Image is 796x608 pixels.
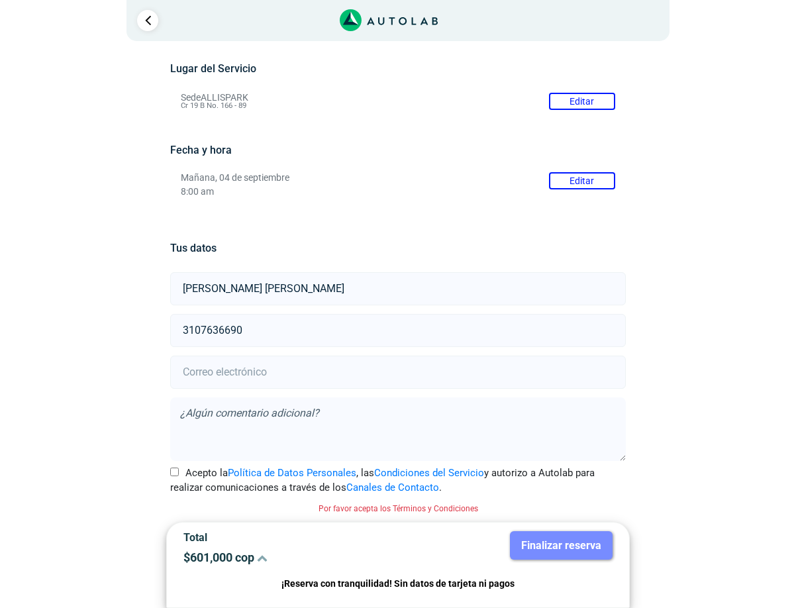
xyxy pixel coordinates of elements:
a: Canales de Contacto [346,481,439,493]
h5: Tus datos [170,242,625,254]
a: Política de Datos Personales [228,467,356,479]
p: Total [183,531,388,544]
button: Finalizar reserva [510,531,613,560]
input: Correo electrónico [170,356,625,389]
input: Celular [170,314,625,347]
a: Ir al paso anterior [137,10,158,31]
p: Mañana, 04 de septiembre [181,172,615,183]
small: Por favor acepta los Términos y Condiciones [319,504,478,513]
p: 8:00 am [181,186,615,197]
input: Nombre y apellido [170,272,625,305]
a: Link al sitio de autolab [340,13,438,26]
a: Condiciones del Servicio [374,467,484,479]
p: $ 601,000 cop [183,550,388,564]
h5: Lugar del Servicio [170,62,625,75]
button: Editar [549,172,615,189]
h5: Fecha y hora [170,144,625,156]
input: Acepto laPolítica de Datos Personales, lasCondiciones del Servicioy autorizo a Autolab para reali... [170,468,179,476]
label: Acepto la , las y autorizo a Autolab para realizar comunicaciones a través de los . [170,466,625,495]
p: ¡Reserva con tranquilidad! Sin datos de tarjeta ni pagos [183,576,613,591]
